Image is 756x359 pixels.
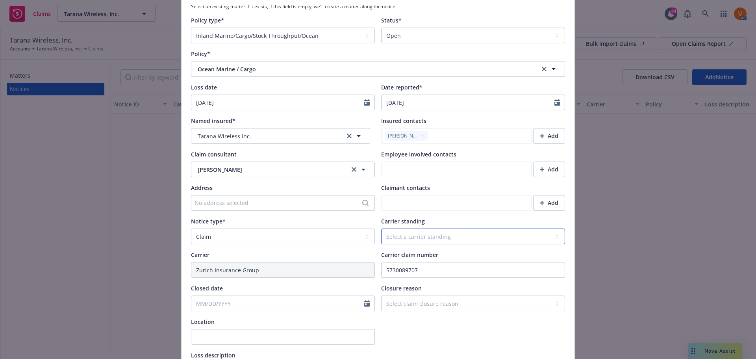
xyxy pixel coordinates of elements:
[345,131,354,141] a: clear selection
[382,95,554,110] input: MM/DD/YYYY
[198,132,251,140] span: Tarana Wireless Inc.
[198,65,514,73] span: Ocean Marine / Cargo
[198,166,343,174] span: [PERSON_NAME]
[191,251,209,259] span: Carrier
[539,64,549,74] a: clear selection
[191,318,215,326] span: Location
[554,99,560,106] svg: Calendar
[381,17,402,24] span: Status*
[533,128,565,144] button: Add
[191,61,565,77] button: Ocean Marine / Cargoclear selection
[381,285,422,292] span: Closure reason
[533,162,565,177] button: Add
[540,195,558,210] div: Add
[191,50,210,58] span: Policy*
[381,184,430,192] span: Claimant contacts
[191,151,237,158] span: Claim consultant
[191,84,217,91] span: Loss date
[540,162,558,177] div: Add
[381,218,425,225] span: Carrier standing
[191,17,224,24] span: Policy type*
[191,95,364,110] input: MM/DD/YYYY
[540,128,558,143] div: Add
[191,184,213,192] span: Address
[191,162,375,177] button: [PERSON_NAME]clear selection
[388,132,417,140] span: [PERSON_NAME]
[533,195,565,211] button: Add
[191,3,565,10] span: Select an existing matter if it exists, if this field is empty, we'll create a matter along the n...
[381,251,438,259] span: Carrier claim number
[362,200,369,206] svg: Search
[381,84,422,91] span: Date reported*
[191,285,223,292] span: Closed date
[191,117,235,125] span: Named insured*
[364,99,370,106] svg: Calendar
[191,296,364,311] input: MM/DD/YYYY
[191,218,226,225] span: Notice type*
[381,151,456,158] span: Employee involved contacts
[364,300,370,307] svg: Calendar
[195,199,363,207] div: No address selected
[191,352,235,359] span: Loss description
[191,128,370,144] button: Tarana Wireless Inc.clear selection
[349,165,359,174] a: clear selection
[191,195,375,211] button: No address selected
[381,117,426,125] span: Insured contacts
